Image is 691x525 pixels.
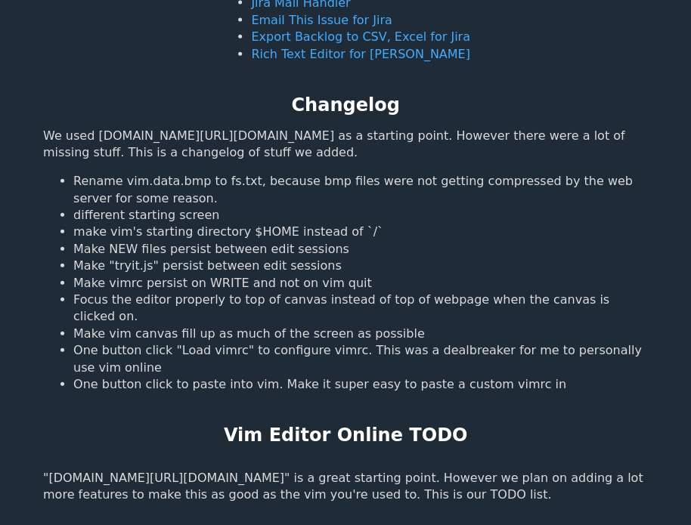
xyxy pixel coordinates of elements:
li: make vim's starting directory $HOME instead of `/` [73,224,648,240]
li: One button click to paste into vim. Make it super easy to paste a custom vimrc in [73,376,648,393]
li: different starting screen [73,207,648,224]
h2: Changelog [291,93,399,119]
a: Rich Text Editor for [PERSON_NAME] [251,47,469,61]
li: Make NEW files persist between edit sessions [73,241,648,258]
li: One button click "Load vimrc" to configure vimrc. This was a dealbreaker for me to personally use... [73,342,648,376]
a: Export Backlog to CSV, Excel for Jira [251,29,469,44]
a: Email This Issue for Jira [251,13,392,27]
li: Make "tryit.js" persist between edit sessions [73,258,648,274]
li: Make vim canvas fill up as much of the screen as possible [73,326,648,342]
li: Rename vim.data.bmp to fs.txt, because bmp files were not getting compressed by the web server fo... [73,173,648,207]
h2: Vim Editor Online TODO [224,423,467,449]
li: Focus the editor properly to top of canvas instead of top of webpage when the canvas is clicked on. [73,292,648,326]
p: "[DOMAIN_NAME][URL][DOMAIN_NAME]" is a great starting point. However we plan on adding a lot more... [43,470,648,504]
li: Make vimrc persist on WRITE and not on vim quit [73,275,648,292]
